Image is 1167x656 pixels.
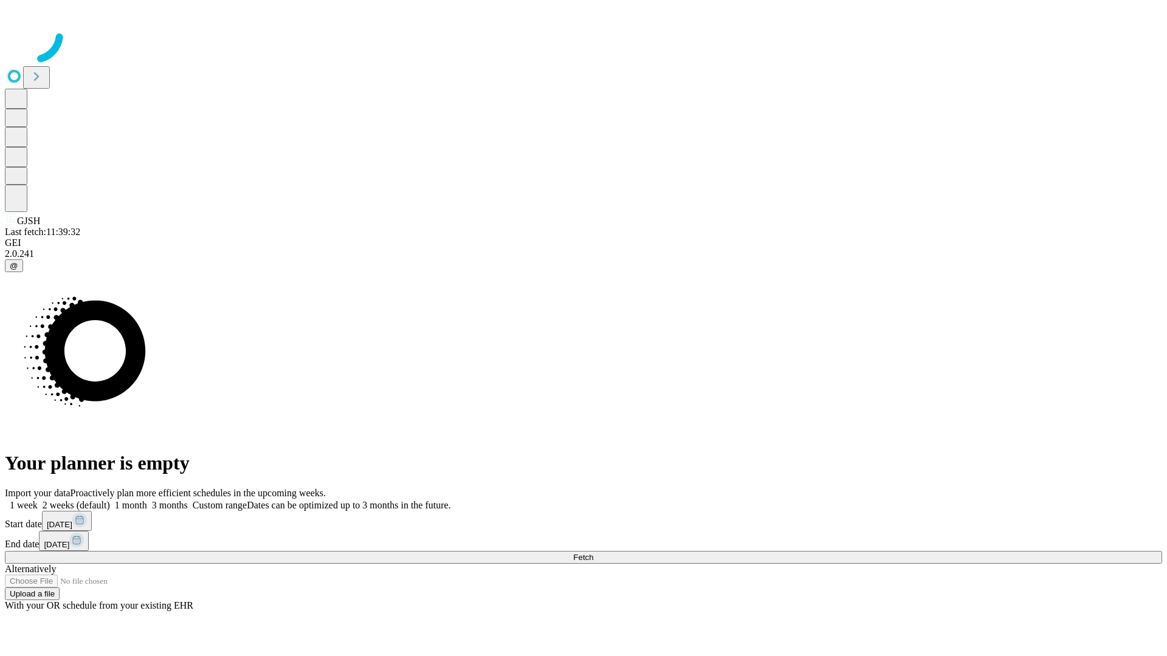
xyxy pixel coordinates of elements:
[43,500,110,510] span: 2 weeks (default)
[44,540,69,549] span: [DATE]
[17,216,40,226] span: GJSH
[5,600,193,610] span: With your OR schedule from your existing EHR
[5,531,1162,551] div: End date
[5,587,60,600] button: Upload a file
[5,488,71,498] span: Import your data
[5,237,1162,248] div: GEI
[47,520,72,529] span: [DATE]
[71,488,326,498] span: Proactively plan more efficient schedules in the upcoming weeks.
[5,564,56,574] span: Alternatively
[5,227,80,237] span: Last fetch: 11:39:32
[573,553,593,562] span: Fetch
[5,452,1162,474] h1: Your planner is empty
[5,551,1162,564] button: Fetch
[5,248,1162,259] div: 2.0.241
[193,500,247,510] span: Custom range
[115,500,147,510] span: 1 month
[10,500,38,510] span: 1 week
[247,500,450,510] span: Dates can be optimized up to 3 months in the future.
[5,259,23,272] button: @
[152,500,188,510] span: 3 months
[42,511,92,531] button: [DATE]
[39,531,89,551] button: [DATE]
[10,261,18,270] span: @
[5,511,1162,531] div: Start date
